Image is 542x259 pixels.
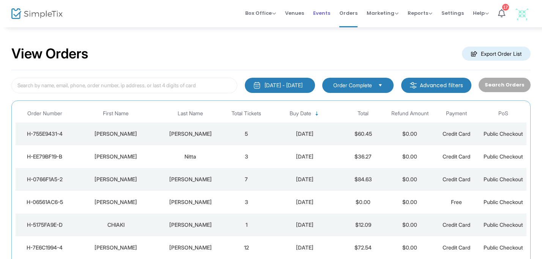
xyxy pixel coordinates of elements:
[386,145,433,168] td: $0.00
[76,176,156,183] div: Lara
[245,9,276,17] span: Box Office
[386,168,433,191] td: $0.00
[160,153,221,160] div: Nitta
[339,3,358,23] span: Orders
[223,213,270,236] td: 1
[285,3,304,23] span: Venues
[502,4,509,11] div: 17
[290,110,311,117] span: Buy Date
[484,153,523,160] span: Public Checkout
[272,198,338,206] div: 9/22/2025
[367,9,399,17] span: Marketing
[484,130,523,137] span: Public Checkout
[178,110,203,117] span: Last Name
[451,199,462,205] span: Free
[441,3,464,23] span: Settings
[340,213,386,236] td: $12.09
[17,244,72,251] div: H-7E6C1994-4
[223,168,270,191] td: 7
[410,82,417,89] img: filter
[160,198,221,206] div: Yun
[484,221,523,228] span: Public Checkout
[386,236,433,259] td: $0.00
[340,145,386,168] td: $36.27
[462,47,531,61] m-button: Export Order List
[272,244,338,251] div: 9/22/2025
[340,191,386,213] td: $0.00
[443,176,470,182] span: Credit Card
[76,153,156,160] div: Brittnie
[11,78,237,93] input: Search by name, email, phone, order number, ip address, or last 4 digits of card
[103,110,129,117] span: First Name
[17,130,72,138] div: H-755E9431-4
[484,244,523,251] span: Public Checkout
[443,130,470,137] span: Credit Card
[76,221,156,229] div: CHIAKI
[76,130,156,138] div: Rachelle
[11,46,88,62] h2: View Orders
[223,191,270,213] td: 3
[272,221,338,229] div: 9/22/2025
[160,244,221,251] div: Suyat
[313,3,330,23] span: Events
[265,82,303,89] div: [DATE] - [DATE]
[375,81,386,89] button: Select
[245,78,315,93] button: [DATE] - [DATE]
[333,82,372,89] span: Order Complete
[17,153,72,160] div: H-EE79BF19-B
[484,176,523,182] span: Public Checkout
[340,105,386,122] th: Total
[314,111,320,117] span: Sortable
[443,153,470,160] span: Credit Card
[76,198,156,206] div: Brenda
[223,145,270,168] td: 3
[498,110,508,117] span: PoS
[446,110,467,117] span: Payment
[253,82,261,89] img: monthly
[27,110,62,117] span: Order Number
[340,122,386,145] td: $60.45
[17,198,72,206] div: H-06561AC6-5
[408,9,432,17] span: Reports
[160,221,221,229] div: LAWSON
[401,78,471,93] m-button: Advanced filters
[223,105,270,122] th: Total Tickets
[473,9,489,17] span: Help
[272,130,338,138] div: 9/22/2025
[17,176,72,183] div: H-0766F1A5-2
[386,122,433,145] td: $0.00
[340,236,386,259] td: $72.54
[160,176,221,183] div: Matsumoto
[223,122,270,145] td: 5
[17,221,72,229] div: H-5175FA9E-D
[340,168,386,191] td: $84.63
[272,176,338,183] div: 9/22/2025
[386,191,433,213] td: $0.00
[443,244,470,251] span: Credit Card
[386,105,433,122] th: Refund Amount
[272,153,338,160] div: 9/22/2025
[76,244,156,251] div: Amanda
[386,213,433,236] td: $0.00
[443,221,470,228] span: Credit Card
[223,236,270,259] td: 12
[160,130,221,138] div: Fong
[484,199,523,205] span: Public Checkout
